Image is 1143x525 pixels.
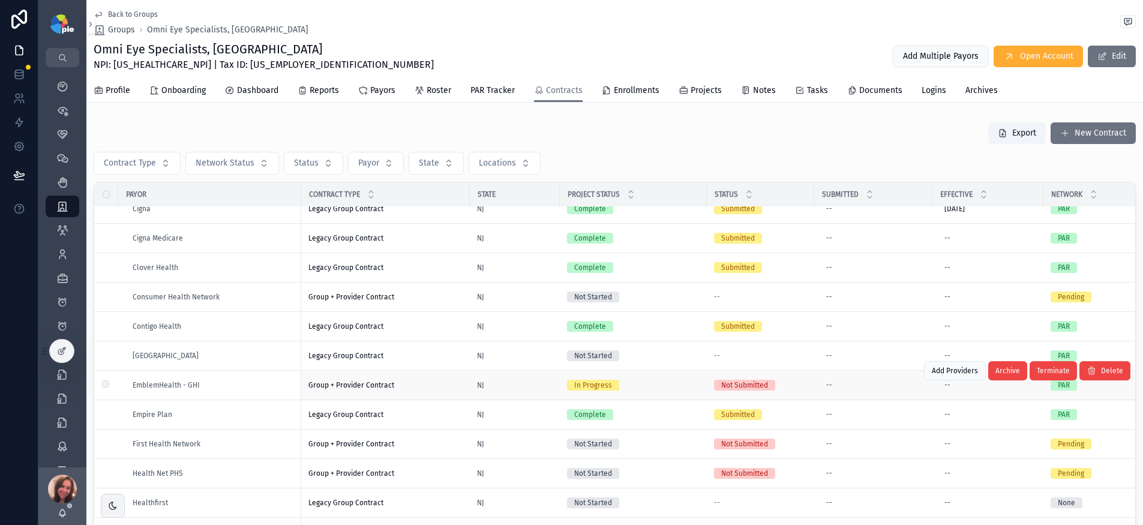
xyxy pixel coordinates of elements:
[721,380,768,391] div: Not Submitted
[108,10,158,19] span: Back to Groups
[133,263,294,272] a: Clover Health
[94,152,181,175] button: Select Button
[133,322,181,331] a: Contigo Health
[721,409,755,420] div: Submitted
[133,439,200,449] span: First Health Network
[534,80,583,103] a: Contracts
[479,157,516,169] span: Locations
[924,361,986,380] button: Add Providers
[477,498,553,508] a: NJ
[477,204,553,214] a: NJ
[574,468,612,479] div: Not Started
[1058,262,1070,273] div: PAR
[826,233,832,243] div: --
[237,85,278,97] span: Dashboard
[614,85,659,97] span: Enrollments
[714,351,720,361] span: --
[1051,190,1082,199] span: Network
[714,262,807,273] a: Submitted
[196,157,254,169] span: Network Status
[370,85,395,97] span: Payors
[308,439,463,449] a: Group + Provider Contract
[308,233,383,243] span: Legacy Group Contract
[415,80,451,104] a: Roster
[826,292,832,302] div: --
[847,80,902,104] a: Documents
[94,24,135,36] a: Groups
[1058,292,1084,302] div: Pending
[944,498,950,508] div: --
[477,263,484,272] a: NJ
[133,263,178,272] span: Clover Health
[714,292,720,302] span: --
[133,233,183,243] a: Cigna Medicare
[944,410,950,419] div: --
[469,152,541,175] button: Select Button
[821,493,925,512] a: --
[714,498,720,508] span: --
[133,380,200,390] a: EmblemHealth - GHI
[477,498,484,508] a: NJ
[419,157,439,169] span: State
[470,80,515,104] a: PAR Tracker
[1058,497,1075,508] div: None
[821,346,925,365] a: --
[714,409,807,420] a: Submitted
[944,204,965,214] span: [DATE]
[715,190,738,199] span: Status
[721,203,755,214] div: Submitted
[574,262,606,273] div: Complete
[477,410,484,419] a: NJ
[714,468,807,479] a: Not Submitted
[567,262,700,273] a: Complete
[348,152,404,175] button: Select Button
[679,80,722,104] a: Projects
[691,85,722,97] span: Projects
[826,469,832,478] div: --
[133,410,172,419] a: Empire Plan
[133,498,168,508] a: Healthfirst
[574,233,606,244] div: Complete
[108,24,135,36] span: Groups
[821,199,925,218] a: --
[721,262,755,273] div: Submitted
[940,376,1036,395] a: --
[298,80,339,104] a: Reports
[714,233,807,244] a: Submitted
[567,350,700,361] a: Not Started
[477,380,484,390] a: NJ
[567,497,700,508] a: Not Started
[294,157,319,169] span: Status
[133,469,183,478] a: Health Net PHS
[133,322,294,331] a: Contigo Health
[567,380,700,391] a: In Progress
[308,469,394,478] span: Group + Provider Contract
[358,80,395,104] a: Payors
[477,204,484,214] span: NJ
[1037,366,1070,376] span: Terminate
[308,204,383,214] span: Legacy Group Contract
[133,292,294,302] a: Consumer Health Network
[721,439,768,449] div: Not Submitted
[106,85,130,97] span: Profile
[944,233,950,243] div: --
[821,376,925,395] a: --
[477,380,553,390] a: NJ
[721,233,755,244] div: Submitted
[477,233,484,243] a: NJ
[50,14,74,34] img: App logo
[922,80,946,104] a: Logins
[1058,233,1070,244] div: PAR
[185,152,279,175] button: Select Button
[308,351,463,361] a: Legacy Group Contract
[994,46,1083,67] button: Open Account
[988,122,1046,144] button: Export
[477,469,484,478] span: NJ
[1079,361,1130,380] button: Delete
[94,41,434,58] h1: Omni Eye Specialists, [GEOGRAPHIC_DATA]
[133,292,220,302] a: Consumer Health Network
[944,322,950,331] div: --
